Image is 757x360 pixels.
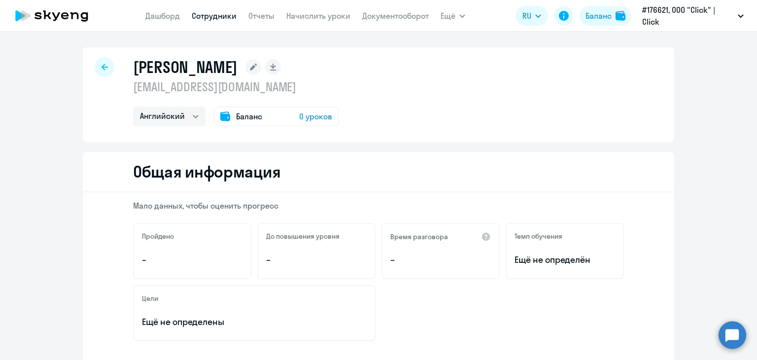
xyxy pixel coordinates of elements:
[580,6,631,26] button: Балансbalance
[133,200,624,211] p: Мало данных, чтобы оценить прогресс
[515,253,615,266] span: Ещё не определён
[236,110,262,122] span: Баланс
[142,232,174,241] h5: Пройдено
[192,11,237,21] a: Сотрудники
[142,294,158,303] h5: Цели
[441,6,465,26] button: Ещё
[286,11,350,21] a: Начислить уроки
[299,110,332,122] span: 0 уроков
[266,253,367,266] p: –
[390,253,491,266] p: –
[133,162,280,181] h2: Общая информация
[133,79,339,95] p: [EMAIL_ADDRESS][DOMAIN_NAME]
[637,4,749,28] button: #176621, ООО "Click" | Click
[616,11,625,21] img: balance
[145,11,180,21] a: Дашборд
[142,316,367,328] p: Ещё не определены
[248,11,275,21] a: Отчеты
[266,232,340,241] h5: До повышения уровня
[133,57,238,77] h1: [PERSON_NAME]
[516,6,548,26] button: RU
[142,253,242,266] p: –
[515,232,562,241] h5: Темп обучения
[362,11,429,21] a: Документооборот
[441,10,455,22] span: Ещё
[642,4,734,28] p: #176621, ООО "Click" | Click
[522,10,531,22] span: RU
[585,10,612,22] div: Баланс
[390,232,448,241] h5: Время разговора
